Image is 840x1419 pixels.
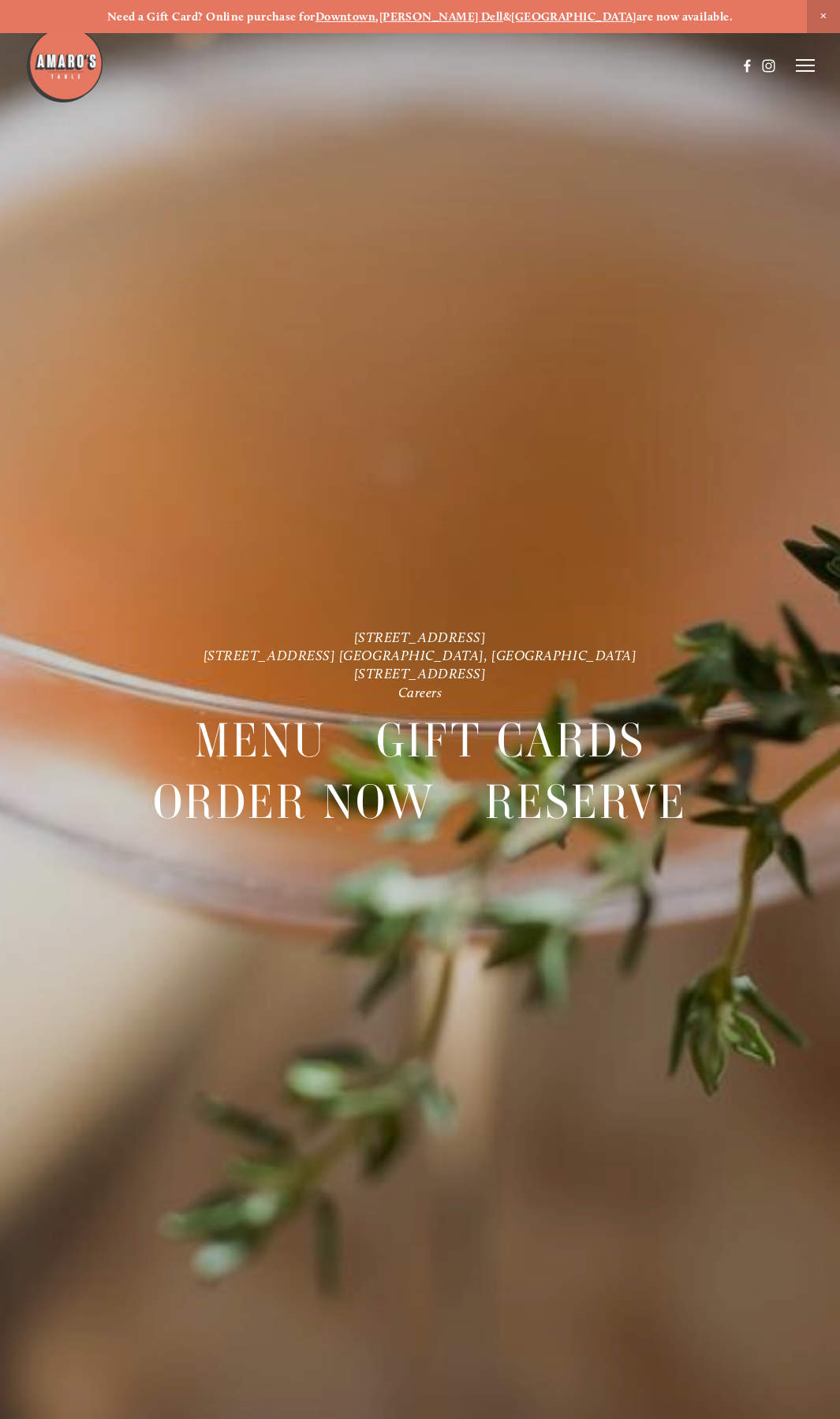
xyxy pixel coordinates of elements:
a: Menu [195,710,327,771]
a: Gift Cards [376,710,645,771]
a: [PERSON_NAME] Dell [379,9,503,24]
a: Careers [398,684,442,700]
img: Amaro's Table [25,25,104,104]
span: Order Now [153,771,435,833]
a: [STREET_ADDRESS] [354,629,487,645]
a: [STREET_ADDRESS] [GEOGRAPHIC_DATA], [GEOGRAPHIC_DATA] [203,647,637,663]
strong: & [503,9,511,24]
span: Reserve [485,771,687,833]
strong: , [375,9,379,24]
a: [GEOGRAPHIC_DATA] [511,9,637,24]
a: Reserve [485,771,687,832]
strong: are now available. [637,9,733,24]
a: Order Now [153,771,435,832]
a: Downtown [315,9,376,24]
strong: Need a Gift Card? Online purchase for [107,9,315,24]
a: [STREET_ADDRESS] [354,665,487,681]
